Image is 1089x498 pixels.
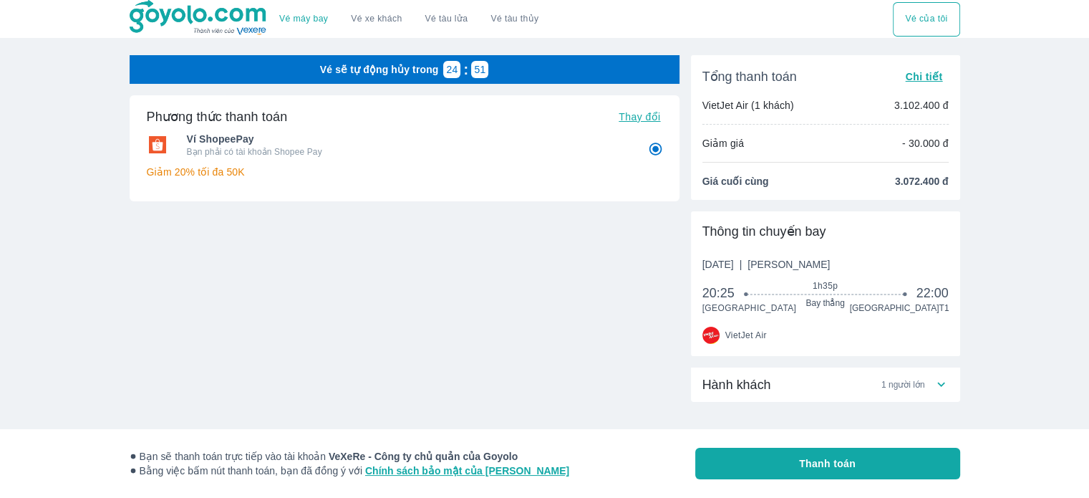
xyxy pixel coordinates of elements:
[320,62,439,77] p: Vé sẽ tự động hủy trong
[147,136,168,153] img: Ví ShopeePay
[747,259,830,270] span: [PERSON_NAME]
[702,376,771,393] span: Hành khách
[702,174,769,188] span: Giá cuối cùng
[702,68,797,85] span: Tổng thanh toán
[187,146,628,158] p: Bạn phải có tài khoản Shopee Pay
[460,62,471,77] p: :
[746,297,904,309] span: Bay thẳng
[702,284,747,302] span: 20:25
[894,98,949,112] p: 3.102.400 đ
[279,14,328,24] a: Vé máy bay
[147,128,662,162] div: Ví ShopeePayVí ShopeePayBạn phải có tài khoản Shopee Pay
[130,464,570,478] span: Bằng việc bấm nút thanh toán, bạn đã đồng ý với
[147,165,662,179] p: Giảm 20% tối đa 50K
[895,174,949,188] span: 3.072.400 đ
[329,451,518,462] strong: VeXeRe - Công ty chủ quản của Goyolo
[613,107,666,127] button: Thay đổi
[130,449,570,464] span: Bạn sẽ thanh toán trực tiếp vào tài khoản
[187,132,628,146] span: Ví ShopeePay
[702,98,794,112] p: VietJet Air (1 khách)
[365,465,569,477] a: Chính sách bảo mật của [PERSON_NAME]
[479,2,550,37] button: Vé tàu thủy
[702,223,949,240] div: Thông tin chuyến bay
[691,368,960,402] div: Hành khách1 người lớn
[447,62,458,77] p: 24
[414,2,480,37] a: Vé tàu lửa
[268,2,550,37] div: choose transportation mode
[893,2,959,37] div: choose transportation mode
[725,330,767,341] span: VietJet Air
[881,379,925,391] span: 1 người lớn
[916,284,948,302] span: 22:00
[147,108,288,125] h6: Phương thức thanh toán
[893,2,959,37] button: Vé của tôi
[899,67,948,87] button: Chi tiết
[702,136,744,150] p: Giảm giá
[619,111,660,123] span: Thay đổi
[702,257,831,272] span: [DATE]
[351,14,402,24] a: Vé xe khách
[740,259,742,270] span: |
[902,136,949,150] p: - 30.000 đ
[474,62,485,77] p: 51
[695,448,960,479] button: Thanh toán
[746,280,904,292] span: 1h35p
[905,71,942,82] span: Chi tiết
[850,302,949,314] span: [GEOGRAPHIC_DATA] T1
[799,456,856,471] span: Thanh toán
